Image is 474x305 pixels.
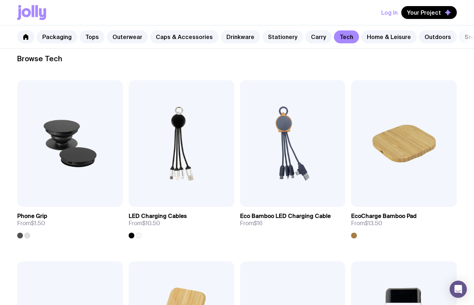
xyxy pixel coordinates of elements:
a: Home & Leisure [361,30,417,43]
a: Eco Bamboo LED Charging CableFrom$16 [240,207,346,233]
h3: Eco Bamboo LED Charging Cable [240,213,331,220]
span: From [240,220,263,227]
a: LED Charging CablesFrom$10.50 [129,207,234,238]
a: Tops [80,30,105,43]
a: Caps & Accessories [150,30,219,43]
h3: LED Charging Cables [129,213,187,220]
span: $13.50 [365,219,382,227]
a: Outdoors [419,30,457,43]
a: Phone GripFrom$1.50 [17,207,123,238]
a: Tech [334,30,359,43]
span: $1.50 [31,219,45,227]
a: Outerwear [107,30,148,43]
span: $16 [254,219,263,227]
a: EcoCharge Bamboo PadFrom$13.50 [351,207,457,238]
a: Drinkware [221,30,260,43]
a: Carry [305,30,332,43]
h3: EcoCharge Bamboo Pad [351,213,417,220]
button: Your Project [401,6,457,19]
span: From [17,220,45,227]
span: From [129,220,160,227]
button: Log In [381,6,398,19]
span: Your Project [407,9,441,16]
span: From [351,220,382,227]
div: Open Intercom Messenger [450,281,467,298]
h3: Phone Grip [17,213,47,220]
a: Stationery [262,30,303,43]
h2: Browse Tech [17,54,457,63]
span: $10.50 [142,219,160,227]
a: Packaging [37,30,77,43]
